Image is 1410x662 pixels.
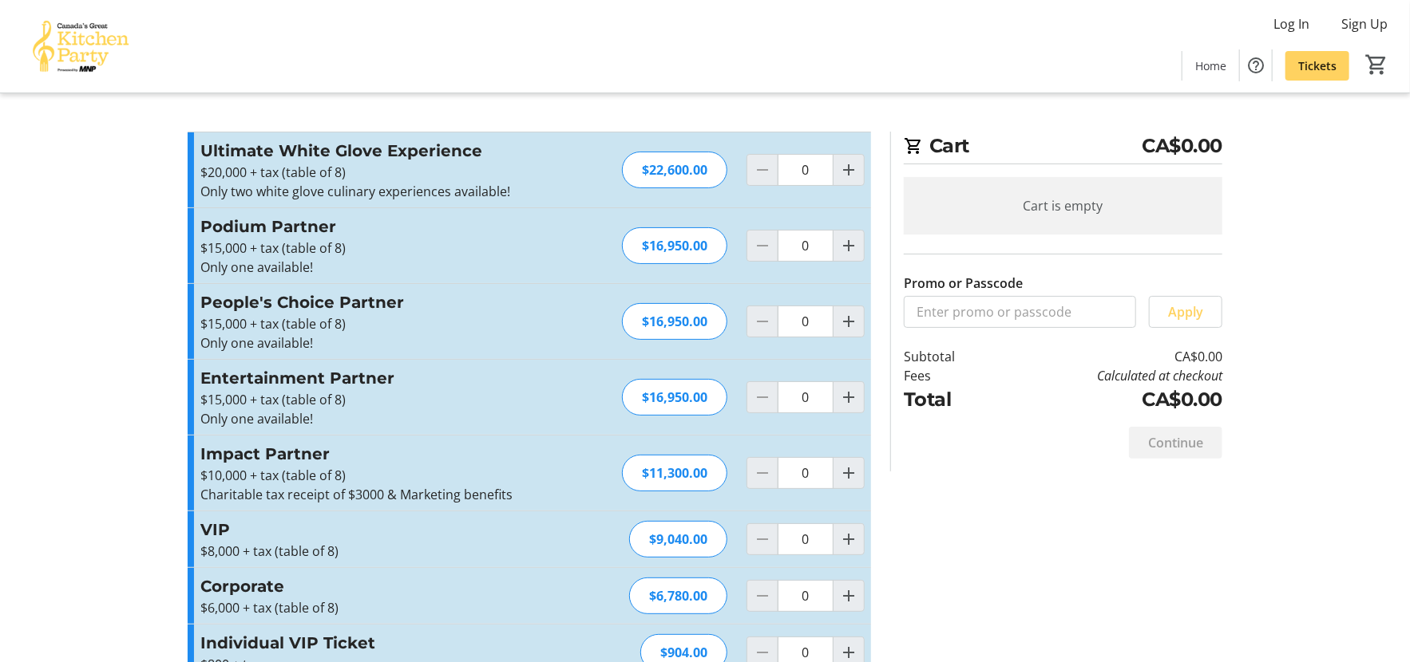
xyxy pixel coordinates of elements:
[622,227,727,264] div: $16,950.00
[200,409,549,428] p: Only one available!
[778,457,834,489] input: Impact Partner Quantity
[1261,11,1322,37] button: Log In
[200,518,549,542] h3: VIP
[834,231,864,261] button: Increment by one
[996,385,1222,414] td: CA$0.00
[200,466,549,485] p: $10,000 + tax (table of 8)
[622,379,727,416] div: $16,950.00
[1362,50,1391,79] button: Cart
[1182,51,1239,81] a: Home
[200,314,549,333] p: $15,000 + tax (table of 8)
[778,381,834,413] input: Entertainment Partner Quantity
[200,333,549,353] p: Only one available!
[200,631,549,655] h3: Individual VIP Ticket
[904,132,1222,164] h2: Cart
[1149,296,1222,328] button: Apply
[200,366,549,390] h3: Entertainment Partner
[200,442,549,466] h3: Impact Partner
[778,154,834,186] input: Ultimate White Glove Experience Quantity
[834,581,864,611] button: Increment by one
[10,6,152,86] img: Canada’s Great Kitchen Party's Logo
[1195,57,1226,74] span: Home
[200,258,549,277] p: Only one available!
[1329,11,1400,37] button: Sign Up
[200,390,549,409] p: $15,000 + tax (table of 8)
[629,521,727,558] div: $9,040.00
[200,215,549,238] h3: Podium Partner
[622,455,727,491] div: $11,300.00
[1298,57,1337,74] span: Tickets
[996,347,1222,366] td: CA$0.00
[904,274,1023,293] label: Promo or Passcode
[778,580,834,612] input: Corporate Quantity
[629,577,727,614] div: $6,780.00
[1273,14,1309,33] span: Log In
[1168,302,1203,321] span: Apply
[778,305,834,337] input: People's Choice Partner Quantity
[200,163,549,182] p: $20,000 + tax (table of 8)
[834,155,864,185] button: Increment by one
[834,306,864,337] button: Increment by one
[200,290,549,314] h3: People's Choice Partner
[200,485,549,504] p: Charitable tax receipt of $3000 & Marketing benefits
[834,458,864,488] button: Increment by one
[200,598,549,617] p: $6,000 + tax (table of 8)
[200,182,549,201] p: Only two white glove culinary experiences available!
[622,303,727,340] div: $16,950.00
[904,296,1136,328] input: Enter promo or passcode
[622,152,727,188] div: $22,600.00
[778,523,834,555] input: VIP Quantity
[904,385,996,414] td: Total
[834,382,864,412] button: Increment by one
[778,230,834,262] input: Podium Partner Quantity
[1341,14,1388,33] span: Sign Up
[1285,51,1349,81] a: Tickets
[200,139,549,163] h3: Ultimate White Glove Experience
[996,366,1222,385] td: Calculated at checkout
[1240,49,1272,81] button: Help
[200,238,549,258] p: $15,000 + tax (table of 8)
[834,524,864,554] button: Increment by one
[200,542,549,561] p: $8,000 + tax (table of 8)
[904,366,996,385] td: Fees
[200,574,549,598] h3: Corporate
[1143,132,1223,160] span: CA$0.00
[904,347,996,366] td: Subtotal
[904,177,1222,234] div: Cart is empty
